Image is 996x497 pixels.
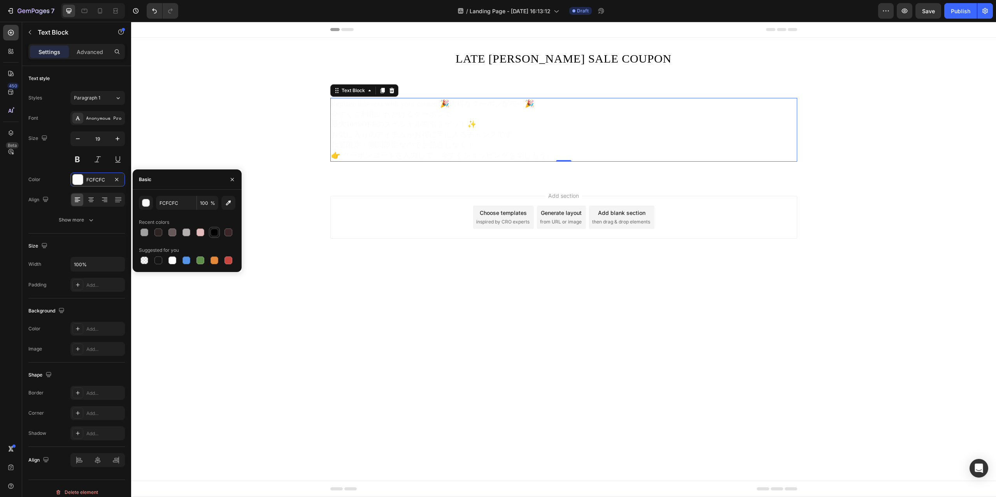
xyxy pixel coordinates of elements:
p: お気に入りのアイテムがお得に手に入るチャンスです。 数量限定・期間限定なのでお見逃しなく！ [200,108,665,129]
button: 7 [3,3,58,19]
div: Beta [6,142,19,148]
div: Corner [28,410,44,417]
p: 7 [51,6,54,16]
div: Publish [951,7,970,15]
div: Text style [28,75,50,82]
div: Suggested for you [139,247,179,254]
span: Save [922,8,935,14]
div: Styles [28,94,42,101]
div: FCFCFC [86,176,109,183]
p: 👉 クーポンコードを入力して、今すぐショッピングを楽しもう。 [200,129,665,139]
p: Text Block [38,28,104,37]
button: Publish [944,3,977,19]
div: Image [28,345,42,352]
div: 450 [7,83,19,89]
span: % [210,200,215,207]
div: Background [28,306,66,316]
div: Recent colors [139,219,169,226]
span: then drag & drop elements [461,197,519,204]
input: Eg: FFFFFF [156,196,196,210]
p: Advanced [77,48,103,56]
div: Color [28,176,40,183]
span: Add section [414,170,451,178]
div: Font [28,115,38,122]
button: Paragraph 1 [70,91,125,105]
p: 今すぐご利用いただけるクーポンで、 のスペシャル割引をゲット✨ [200,87,665,108]
span: from URL or image [409,197,451,204]
span: Draft [577,7,589,14]
div: Generate layout [410,187,451,195]
div: Add... [86,390,123,397]
p: Settings [39,48,60,56]
div: Add... [86,326,123,333]
span: inspired by CRO experts [345,197,398,204]
div: Padding [28,281,46,288]
div: Shadow [28,430,46,437]
div: Add... [86,430,123,437]
div: Size [28,241,49,251]
div: Rich Text Editor. Editing area: main [199,76,666,140]
strong: 最大10%OFF [200,98,245,106]
button: Save [915,3,941,19]
div: Choose templates [349,187,396,195]
div: Color [28,325,40,332]
div: Shape [28,370,53,380]
span: Paragraph 1 [74,94,100,101]
span: / [466,7,468,15]
span: Landing Page - [DATE] 16:13:12 [470,7,551,15]
div: Align [28,455,51,466]
div: Size [28,133,49,144]
div: Show more [59,216,95,224]
div: Add... [86,410,123,417]
div: Add... [86,282,123,289]
div: Text Block [209,65,235,72]
div: Undo/Redo [147,3,178,19]
div: Border [28,389,44,396]
h2: LATE [PERSON_NAME] SALE COUPON [199,28,666,45]
div: Delete element [55,488,98,497]
div: Width [28,261,41,268]
div: Anonymous Pro [86,115,123,122]
iframe: Design area [131,22,996,497]
div: Add... [86,346,123,353]
input: Auto [71,257,124,271]
div: Align [28,195,50,205]
div: Basic [139,176,151,183]
div: Add blank section [467,187,514,195]
button: Show more [28,213,125,227]
p: Replace this text with your content🎉お得なクーポン配布中🎉 [200,77,665,87]
div: Open Intercom Messenger [970,459,988,478]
